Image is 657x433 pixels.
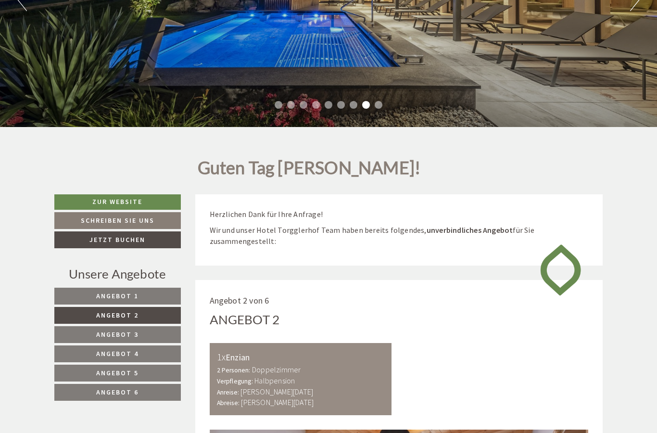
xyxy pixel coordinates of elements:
[169,8,210,24] div: Freitag
[96,311,139,319] span: Angebot 2
[254,376,295,385] b: Halbpension
[210,225,589,247] p: Wir und unser Hotel Torgglerhof Team haben bereits folgendes, für Sie zusammengestellt:
[217,388,240,396] small: Anreise:
[96,369,139,377] span: Angebot 5
[240,387,313,396] b: [PERSON_NAME][DATE]
[427,225,513,235] strong: unverbindliches Angebot
[15,47,152,54] small: 16:19
[96,388,139,396] span: Angebot 6
[321,254,379,270] button: Senden
[217,350,385,364] div: Enzian
[217,351,226,363] b: 1x
[96,292,139,300] span: Angebot 1
[252,365,301,374] b: Doppelzimmer
[96,349,139,358] span: Angebot 4
[217,366,251,374] small: 2 Personen:
[96,330,139,339] span: Angebot 3
[15,28,152,36] div: [GEOGRAPHIC_DATA]
[8,26,157,56] div: Guten Tag, wie können wir Ihnen helfen?
[217,399,240,407] small: Abreise:
[533,236,588,304] img: image
[198,158,421,182] h1: Guten Tag [PERSON_NAME]!
[217,377,253,385] small: Verpflegung:
[54,231,181,248] a: Jetzt buchen
[210,311,280,329] div: Angebot 2
[54,194,181,210] a: Zur Website
[241,397,314,407] b: [PERSON_NAME][DATE]
[54,265,181,283] div: Unsere Angebote
[210,209,589,220] p: Herzlichen Dank für Ihre Anfrage!
[210,295,269,306] span: Angebot 2 von 6
[54,212,181,229] a: Schreiben Sie uns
